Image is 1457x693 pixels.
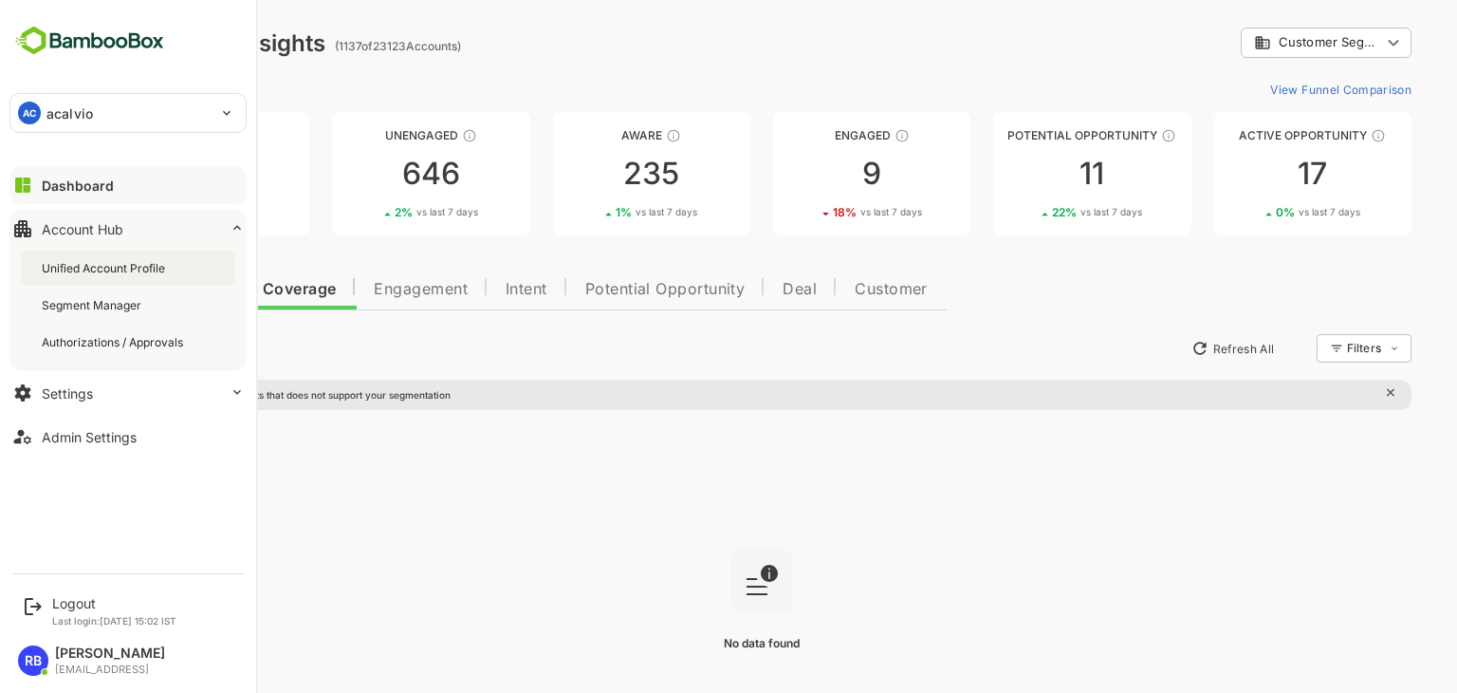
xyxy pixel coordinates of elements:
div: Admin Settings [42,429,137,445]
span: Potential Opportunity [519,282,679,297]
a: Active OpportunityThese accounts have open opportunities which might be at any of the Sales Stage... [1148,112,1345,235]
span: Engagement [307,282,401,297]
div: Potential Opportunity [927,128,1124,142]
div: Active Opportunity [1148,128,1345,142]
a: Potential OpportunityThese accounts are MQAs and can be passed on to Inside Sales1122%vs last 7 days [927,112,1124,235]
div: Aware [487,128,684,142]
div: Unengaged [266,128,463,142]
p: There are global insights that does not support your segmentation [83,389,384,401]
div: 22 % [986,205,1076,219]
div: These accounts have just entered the buying cycle and need further nurturing [599,128,615,143]
div: RB [18,646,48,676]
div: 0 % [1209,205,1294,219]
div: These accounts have open opportunities which might be at any of the Sales Stages [1304,128,1319,143]
div: Segment Manager [42,297,145,313]
button: Admin Settings [9,418,247,456]
div: These accounts are warm, further nurturing would qualify them to MQAs [828,128,843,143]
div: Engaged [707,128,904,142]
div: Account Hub [42,221,123,237]
span: Deal [716,282,750,297]
a: EngagedThese accounts are warm, further nurturing would qualify them to MQAs918%vs last 7 days [707,112,904,235]
p: Last login: [DATE] 15:02 IST [52,615,176,627]
span: vs last 7 days [350,205,412,219]
div: [PERSON_NAME] [55,646,165,662]
div: AC [18,102,41,124]
div: Logout [52,595,176,611]
a: UnengagedThese accounts have not shown enough engagement and need nurturing6462%vs last 7 days [266,112,463,235]
div: Unified Account Profile [42,260,169,276]
div: ACacalvio [10,94,246,132]
span: No data found [657,636,733,650]
span: vs last 7 days [794,205,856,219]
button: View Funnel Comparison [1196,74,1345,104]
div: 9 [707,159,904,189]
div: [EMAIL_ADDRESS] [55,664,165,676]
p: acalvio [46,103,93,123]
div: These accounts have not shown enough engagement and need nurturing [396,128,411,143]
button: Refresh All [1116,333,1216,364]
span: vs last 7 days [1014,205,1076,219]
div: These accounts are MQAs and can be passed on to Inside Sales [1095,128,1110,143]
div: Settings [42,385,93,402]
img: BambooboxFullLogoMark.5f36c76dfaba33ec1ec1367b70bb1252.svg [9,23,170,59]
span: vs last 7 days [1232,205,1294,219]
div: Dashboard [42,178,114,194]
button: Dashboard [9,166,247,204]
span: Customer Segment [1212,35,1315,49]
div: 11 [927,159,1124,189]
a: UnreachedThese accounts have not been engaged with for a defined time period2197%vs last 7 days [46,112,243,235]
span: Customer [788,282,861,297]
div: Authorizations / Approvals [42,334,187,350]
div: Customer Segment [1174,25,1345,62]
div: 235 [487,159,684,189]
span: vs last 7 days [569,205,631,219]
span: Intent [439,282,481,297]
div: Filters [1281,341,1315,355]
div: Unreached [46,128,243,142]
span: vs last 7 days [130,205,192,219]
div: These accounts have not been engaged with for a defined time period [175,128,190,143]
div: 646 [266,159,463,189]
div: 2 % [328,205,412,219]
button: Settings [9,374,247,412]
div: Customer Segment [1188,34,1315,51]
div: 1 % [549,205,631,219]
a: AwareThese accounts have just entered the buying cycle and need further nurturing2351%vs last 7 days [487,112,684,235]
button: Account Hub [9,210,247,248]
div: 17 [1148,159,1345,189]
div: Filters [1279,331,1345,365]
ag: ( 1137 of 23123 Accounts) [268,39,395,53]
button: New Insights [46,331,184,365]
div: 18 % [766,205,856,219]
div: 219 [46,159,243,189]
div: 7 % [108,205,192,219]
span: Data Quality and Coverage [65,282,269,297]
div: Dashboard Insights [46,29,259,57]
